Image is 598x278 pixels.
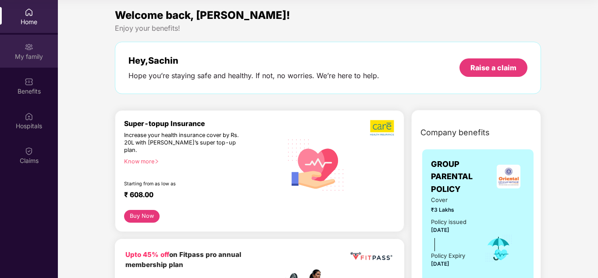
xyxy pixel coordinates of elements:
div: Super-topup Insurance [124,119,282,128]
div: Increase your health insurance cover by Rs. 20L with [PERSON_NAME]’s super top-up plan. [124,132,244,154]
div: Starting from as low as [124,181,245,187]
div: Enjoy your benefits! [115,24,541,33]
b: Upto 45% off [125,250,169,259]
div: Hey, Sachin [128,55,379,66]
span: right [154,159,159,164]
span: [DATE] [431,227,449,233]
div: Policy issued [431,217,466,227]
img: svg+xml;base64,PHN2ZyB3aWR0aD0iMjAiIGhlaWdodD0iMjAiIHZpZXdCb3g9IjAgMCAyMCAyMCIgZmlsbD0ibm9uZSIgeG... [25,43,33,51]
img: svg+xml;base64,PHN2ZyBpZD0iQ2xhaW0iIHhtbG5zPSJodHRwOi8vd3d3LnczLm9yZy8yMDAwL3N2ZyIgd2lkdGg9IjIwIi... [25,147,33,155]
div: ₹ 608.00 [124,191,274,201]
img: b5dec4f62d2307b9de63beb79f102df3.png [370,119,395,136]
span: Cover [431,195,472,205]
img: svg+xml;base64,PHN2ZyB4bWxucz0iaHR0cDovL3d3dy53My5vcmcvMjAwMC9zdmciIHhtbG5zOnhsaW5rPSJodHRwOi8vd3... [282,130,350,199]
div: Raise a claim [470,63,516,72]
div: Know more [124,158,277,164]
span: [DATE] [431,260,449,267]
img: svg+xml;base64,PHN2ZyBpZD0iQmVuZWZpdHMiIHhtbG5zPSJodHRwOi8vd3d3LnczLm9yZy8yMDAwL3N2ZyIgd2lkdGg9Ij... [25,77,33,86]
div: Policy Expiry [431,251,465,260]
span: ₹3 Lakhs [431,206,472,214]
span: Company benefits [420,126,490,139]
button: Buy Now [124,210,160,223]
b: on Fitpass pro annual membership plan [125,250,241,269]
span: GROUP PARENTAL POLICY [431,158,492,195]
img: icon [484,234,513,263]
img: insurerLogo [497,165,520,188]
img: fppp.png [349,249,394,264]
span: Welcome back, [PERSON_NAME]! [115,9,290,22]
div: Hope you’re staying safe and healthy. If not, no worries. We’re here to help. [128,71,379,80]
img: svg+xml;base64,PHN2ZyBpZD0iSG9zcGl0YWxzIiB4bWxucz0iaHR0cDovL3d3dy53My5vcmcvMjAwMC9zdmciIHdpZHRoPS... [25,112,33,121]
img: svg+xml;base64,PHN2ZyBpZD0iSG9tZSIgeG1sbnM9Imh0dHA6Ly93d3cudzMub3JnLzIwMDAvc3ZnIiB3aWR0aD0iMjAiIG... [25,8,33,17]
